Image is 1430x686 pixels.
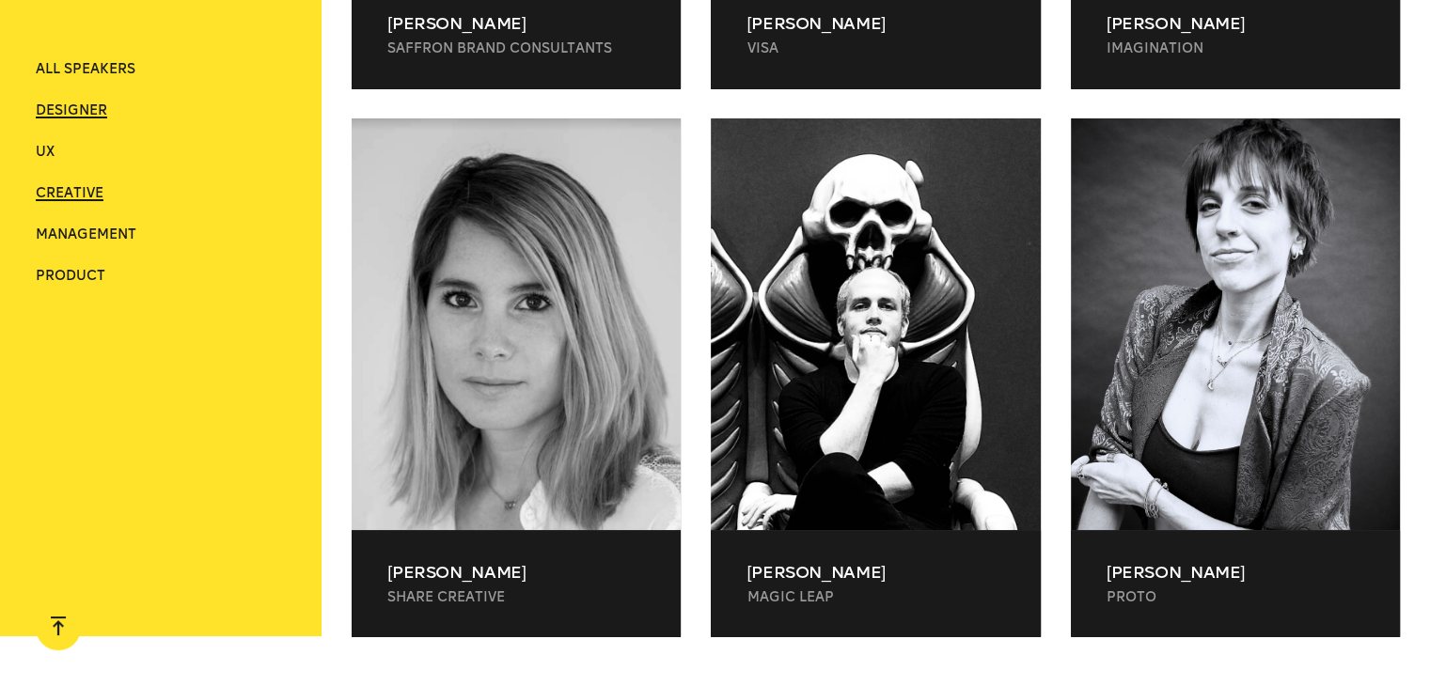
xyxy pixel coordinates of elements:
span: Creative [36,185,103,201]
span: Management [36,226,136,242]
p: Magic Leap [747,587,1005,606]
p: Proto [1107,587,1364,606]
p: Imagination [1107,39,1364,58]
p: Saffron Brand Consultants [387,39,645,58]
span: Product [36,268,105,284]
p: SHARE Creative [387,587,645,606]
p: [PERSON_NAME] [387,560,645,583]
span: ALL SPEAKERS [36,61,135,77]
p: Visa [747,39,1005,58]
span: Designer [36,102,107,118]
p: [PERSON_NAME] [747,12,1005,35]
span: UX [36,144,55,160]
p: [PERSON_NAME] [1107,12,1364,35]
p: [PERSON_NAME] [747,560,1005,583]
p: [PERSON_NAME] [387,12,645,35]
p: [PERSON_NAME] [1107,560,1364,583]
